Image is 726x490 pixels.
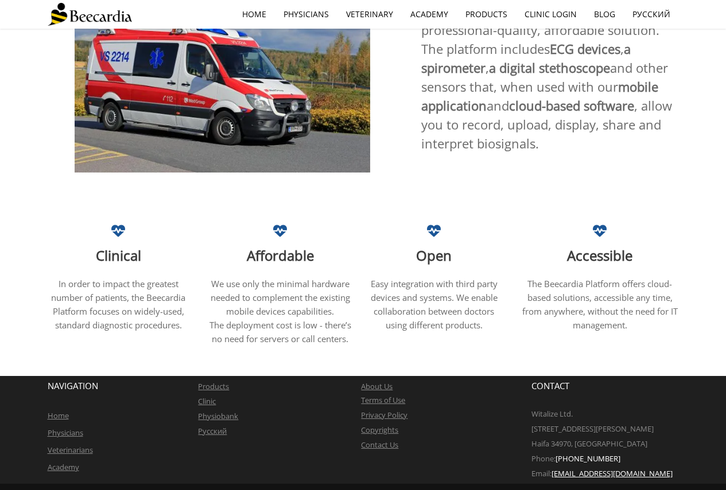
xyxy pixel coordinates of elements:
[531,453,556,464] span: Phone:
[198,411,238,421] a: Physiobank
[531,409,573,419] span: Witalize Ltd.
[48,410,69,421] a: Home
[361,425,398,435] a: Copyrights
[247,246,314,265] span: Affordable
[421,78,658,114] span: mobile application
[51,278,185,331] span: In order to impact the greatest number of patients, the Beecardia Platform focuses on widely-used...
[361,395,405,405] a: Terms of Use
[361,440,398,450] a: Contact Us
[457,1,516,28] a: Products
[416,246,452,265] span: Open
[624,1,679,28] a: Русский
[96,246,141,265] span: Clinical
[48,428,83,438] a: Physicians
[209,319,351,344] span: The deployment cost is low - there’s no need for servers or call centers.
[567,246,632,265] span: Accessible
[198,426,227,436] a: Русский
[550,40,620,57] span: ECG devices
[198,396,216,406] a: Clinic
[234,1,275,28] a: home
[552,468,673,479] a: [EMAIL_ADDRESS][DOMAIN_NAME]
[48,3,132,26] img: Beecardia
[489,59,610,76] span: a digital stethoscope
[531,380,569,391] span: CONTACT
[531,424,654,434] span: [STREET_ADDRESS][PERSON_NAME]
[531,438,647,449] span: Haifa 34970, [GEOGRAPHIC_DATA]
[371,278,498,331] span: Easy integration with third party devices and systems. We enable collaboration between doctors us...
[337,1,402,28] a: Veterinary
[421,40,631,76] span: a spirometer
[211,278,350,317] span: We use only the minimal hardware needed to complement the existing mobile devices capabilities.
[421,1,672,152] span: provides professional-quality, affordable solution. The platform includes , , and other sensors t...
[402,1,457,28] a: Academy
[275,1,337,28] a: Physicians
[585,1,624,28] a: Blog
[361,410,407,420] a: Privacy Policy
[531,468,552,479] span: Email:
[516,1,585,28] a: Clinic Login
[361,381,393,391] a: About Us
[48,462,79,472] a: Academy
[48,445,93,455] a: Veterinarians
[48,380,98,391] span: NAVIGATION
[522,278,678,331] span: The Beecardia Platform offers cloud-based solutions, accessible any time, from anywhere, without ...
[198,381,203,391] a: P
[509,97,634,114] span: cloud-based software
[556,453,620,464] span: [PHONE_NUMBER]
[203,381,229,391] a: roducts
